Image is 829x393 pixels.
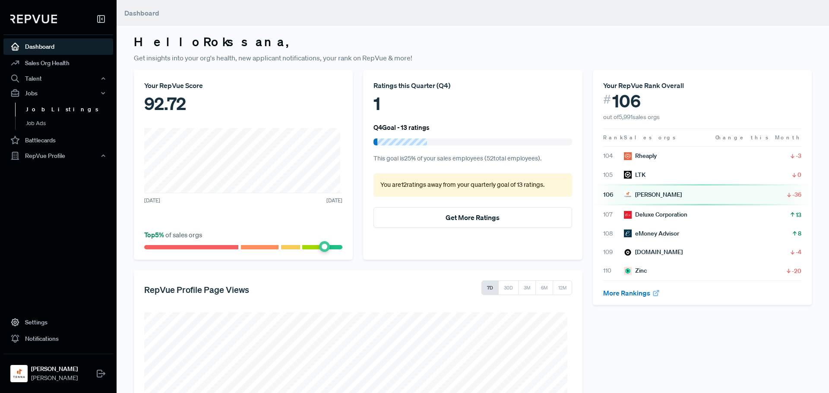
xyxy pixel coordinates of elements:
a: Job Listings [15,103,125,116]
div: LTK [624,170,645,179]
a: Tenna[PERSON_NAME][PERSON_NAME] [3,354,113,386]
img: Tenna [624,191,632,198]
button: Get More Ratings [373,207,572,228]
span: out of 5,991 sales orgs [603,113,660,121]
div: Zinc [624,266,647,275]
div: [DOMAIN_NAME] [624,248,683,257]
span: 110 [603,266,624,275]
span: [DATE] [326,197,342,204]
span: -20 [792,267,801,275]
img: Owner.com [624,248,632,256]
span: 0 [797,170,801,179]
span: Dashboard [124,9,159,17]
span: 108 [603,229,624,238]
div: 92.72 [144,91,342,116]
img: Deluxe Corporation [624,211,632,219]
button: RepVue Profile [3,148,113,163]
span: Sales orgs [624,134,677,141]
a: Sales Org Health [3,55,113,71]
a: Dashboard [3,38,113,55]
span: [PERSON_NAME] [31,374,78,383]
div: Deluxe Corporation [624,210,687,219]
span: -3 [796,151,801,160]
img: eMoney Advisor [624,230,632,237]
div: eMoney Advisor [624,229,679,238]
span: 106 [612,91,641,111]
a: Job Ads [15,116,125,130]
a: Notifications [3,330,113,347]
span: Rank [603,134,624,141]
div: Ratings this Quarter ( Q4 ) [373,80,572,91]
span: # [603,91,611,108]
a: More Rankings [603,289,660,297]
span: Top 5 % [144,230,165,239]
button: 7D [481,280,499,295]
span: -36 [792,190,801,199]
p: This goal is 25 % of your sales employees ( 52 total employees). [373,154,572,163]
button: 3M [518,280,536,295]
span: Your RepVue Rank Overall [603,81,684,90]
span: 105 [603,170,624,179]
button: Talent [3,71,113,86]
button: 6M [535,280,553,295]
span: 8 [798,229,801,238]
h6: Q4 Goal - 13 ratings [373,123,430,131]
div: Rheaply [624,151,657,160]
span: -4 [796,248,801,256]
strong: [PERSON_NAME] [31,365,78,374]
img: Tenna [12,367,26,380]
a: Battlecards [3,132,113,148]
div: Your RepVue Score [144,80,342,91]
span: 13 [796,211,801,219]
img: Zinc [624,267,632,275]
span: Change this Month [715,134,801,141]
h5: RepVue Profile Page Views [144,284,249,295]
span: of sales orgs [144,230,202,239]
div: 1 [373,91,572,116]
span: [DATE] [144,197,160,204]
p: You are 12 ratings away from your quarterly goal of 13 ratings . [380,180,565,190]
a: Settings [3,314,113,330]
img: RepVue [10,15,57,23]
span: 109 [603,248,624,257]
span: 106 [603,190,624,199]
img: Rheaply [624,152,632,160]
div: [PERSON_NAME] [624,190,682,199]
h3: Hello Rokssana , [134,35,812,49]
p: Get insights into your org's health, new applicant notifications, your rank on RepVue & more! [134,53,812,63]
span: 104 [603,151,624,160]
button: 12M [553,280,572,295]
img: LTK [624,171,632,179]
span: 107 [603,210,624,219]
button: Jobs [3,86,113,101]
button: 30D [498,280,519,295]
